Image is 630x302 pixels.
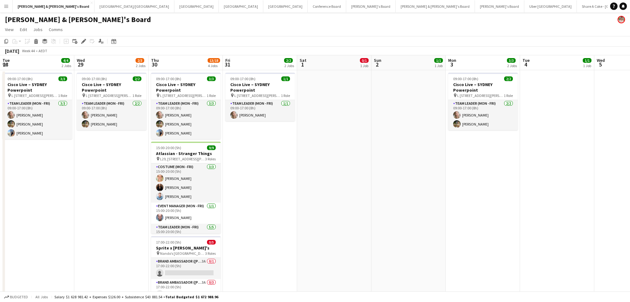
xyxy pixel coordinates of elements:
[54,295,218,299] div: Salary $1 628 981.42 + Expenses $126.00 + Subsistence $43 881.54 =
[396,0,475,12] button: [PERSON_NAME] & [PERSON_NAME]'s Board
[174,0,219,12] button: [GEOGRAPHIC_DATA]
[10,295,28,299] span: Budgeted
[524,0,577,12] button: Uber [GEOGRAPHIC_DATA]
[3,294,29,300] button: Budgeted
[618,16,625,23] app-user-avatar: Arrence Torres
[13,0,94,12] button: [PERSON_NAME] & [PERSON_NAME]'s Board
[165,295,218,299] span: Total Budgeted $1 672 988.96
[219,0,263,12] button: [GEOGRAPHIC_DATA]
[94,0,174,12] button: [GEOGRAPHIC_DATA]/[GEOGRAPHIC_DATA]
[34,295,49,299] span: All jobs
[475,0,524,12] button: [PERSON_NAME]'s Board
[263,0,308,12] button: [GEOGRAPHIC_DATA]
[308,0,346,12] button: Conference Board
[346,0,396,12] button: [PERSON_NAME]'s Board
